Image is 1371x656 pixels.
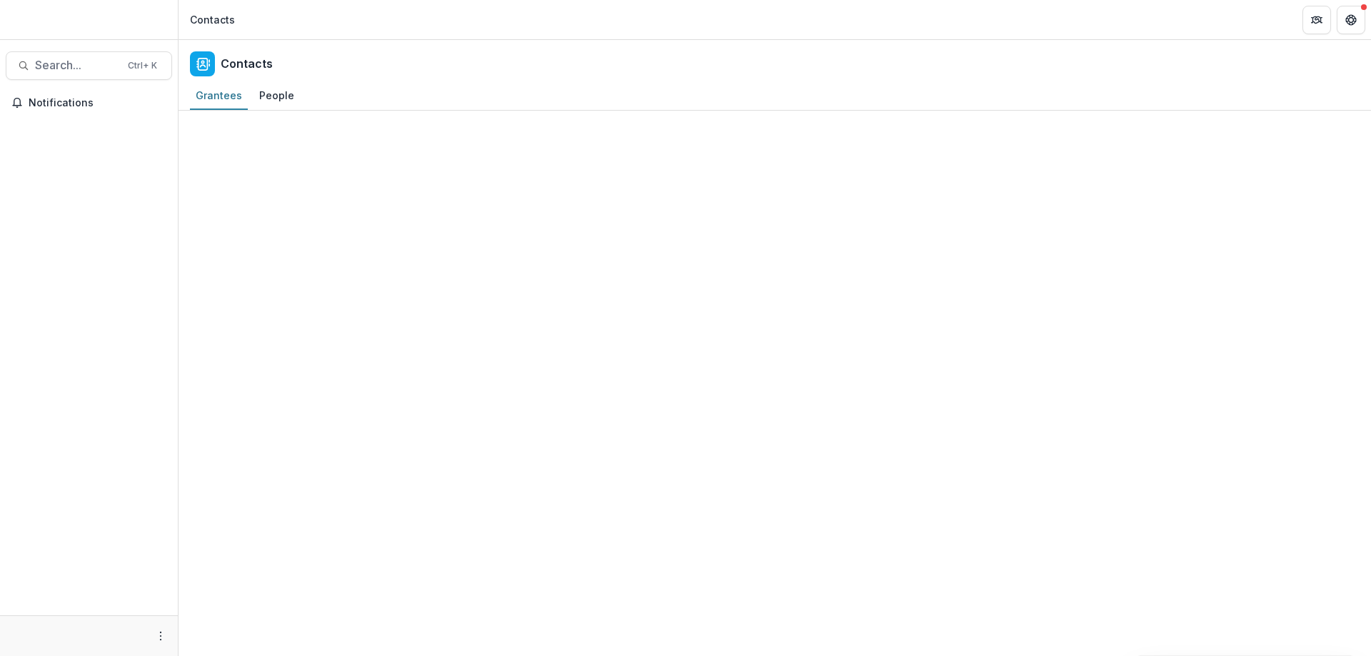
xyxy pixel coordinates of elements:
h2: Contacts [221,57,273,71]
a: People [253,82,300,110]
button: Search... [6,51,172,80]
button: Get Help [1337,6,1365,34]
div: Ctrl + K [125,58,160,74]
span: Notifications [29,97,166,109]
a: Grantees [190,82,248,110]
button: More [152,627,169,645]
nav: breadcrumb [184,9,241,30]
span: Search... [35,59,119,72]
button: Notifications [6,91,172,114]
div: Contacts [190,12,235,27]
div: People [253,85,300,106]
div: Grantees [190,85,248,106]
button: Partners [1302,6,1331,34]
